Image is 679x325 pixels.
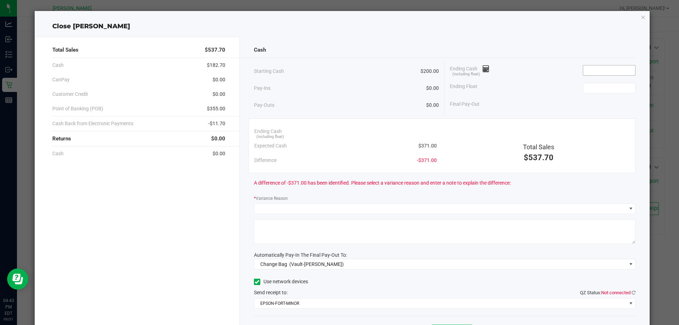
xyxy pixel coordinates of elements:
span: QZ Status: [580,290,636,295]
span: $0.00 [211,135,225,143]
span: Ending Cash [254,128,282,135]
label: Variance Reason [254,195,288,202]
span: $0.00 [213,91,225,98]
span: $0.00 [213,76,225,83]
span: Not connected [601,290,631,295]
span: -$371.00 [417,157,437,164]
div: Close [PERSON_NAME] [35,22,650,31]
span: Cash [52,62,64,69]
span: Pay-Outs [254,101,274,109]
span: Point of Banking (POB) [52,105,103,112]
label: Use network devices [254,278,308,285]
span: $182.70 [207,62,225,69]
span: -$11.70 [208,120,225,127]
span: CanPay [52,76,70,83]
span: Ending Float [450,83,477,93]
span: Starting Cash [254,68,284,75]
span: $371.00 [418,142,437,150]
span: Total Sales [52,46,79,54]
span: Send receipt to: [254,290,288,295]
span: Cash Back from Electronic Payments [52,120,133,127]
span: A difference of -$371.00 has been identified. Please select a variance reason and enter a note to... [254,179,511,187]
span: (including float) [256,134,284,140]
span: $0.00 [213,150,225,157]
span: $0.00 [426,101,439,109]
span: (Vault-[PERSON_NAME]) [289,261,344,267]
span: Final Pay-Out [450,100,480,108]
iframe: Resource center [7,268,28,290]
span: EPSON-FORT-MINOR [254,298,627,308]
span: Customer Credit [52,91,88,98]
span: $355.00 [207,105,225,112]
span: Cash [254,46,266,54]
span: $537.70 [524,153,553,162]
span: Expected Cash [254,142,287,150]
span: Ending Cash [450,65,489,76]
span: (including float) [452,71,480,77]
span: Cash [52,150,64,157]
span: Difference [254,157,277,164]
span: $537.70 [205,46,225,54]
span: $200.00 [420,68,439,75]
div: Returns [52,131,225,146]
span: Change Bag [260,261,287,267]
span: Pay-Ins [254,85,271,92]
span: $0.00 [426,85,439,92]
span: Total Sales [523,143,554,151]
span: Automatically Pay-In The Final Pay-Out To: [254,252,347,258]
